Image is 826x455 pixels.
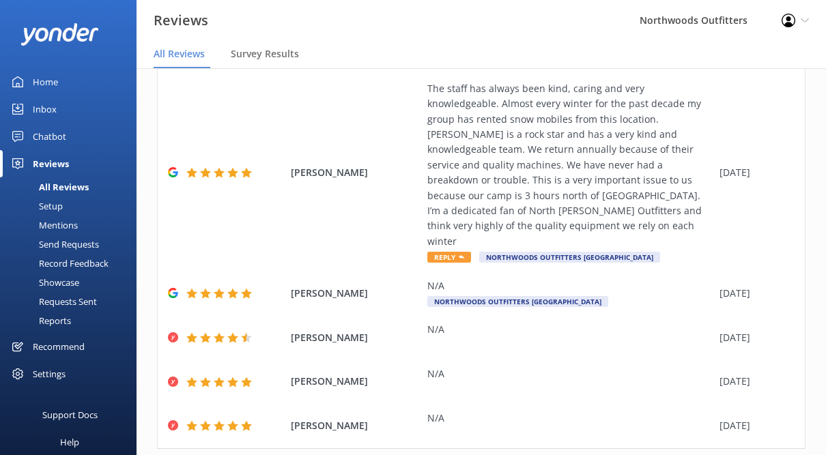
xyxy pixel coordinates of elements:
span: [PERSON_NAME] [291,165,421,180]
div: Send Requests [8,235,99,254]
span: All Reviews [154,47,205,61]
div: Reviews [33,150,69,177]
span: [PERSON_NAME] [291,330,421,345]
a: Showcase [8,273,137,292]
div: Requests Sent [8,292,97,311]
span: Northwoods Outfitters [GEOGRAPHIC_DATA] [479,252,660,263]
span: [PERSON_NAME] [291,374,421,389]
a: Send Requests [8,235,137,254]
span: [PERSON_NAME] [291,418,421,433]
div: Inbox [33,96,57,123]
a: Record Feedback [8,254,137,273]
a: Setup [8,196,137,216]
span: Reply [427,252,471,263]
a: Reports [8,311,137,330]
div: N/A [427,278,713,293]
div: Setup [8,196,63,216]
div: Chatbot [33,123,66,150]
a: All Reviews [8,177,137,196]
div: Support Docs [42,401,98,428]
span: Northwoods Outfitters [GEOGRAPHIC_DATA] [427,296,608,307]
div: All Reviews [8,177,89,196]
div: [DATE] [720,330,788,345]
div: Record Feedback [8,254,109,273]
span: [PERSON_NAME] [291,286,421,301]
div: N/A [427,322,713,337]
div: N/A [427,411,713,426]
div: Reports [8,311,71,330]
div: The staff has always been kind, caring and very knowledgeable. Almost every winter for the past d... [427,81,713,249]
div: N/A [427,366,713,381]
h3: Reviews [154,10,208,31]
a: Requests Sent [8,292,137,311]
div: Showcase [8,273,79,292]
a: Mentions [8,216,137,235]
img: yonder-white-logo.png [20,23,99,46]
div: Recommend [33,333,85,360]
div: Settings [33,360,66,387]
div: [DATE] [720,418,788,433]
div: [DATE] [720,165,788,180]
div: [DATE] [720,286,788,301]
span: Survey Results [231,47,299,61]
div: Home [33,68,58,96]
div: Mentions [8,216,78,235]
div: [DATE] [720,374,788,389]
